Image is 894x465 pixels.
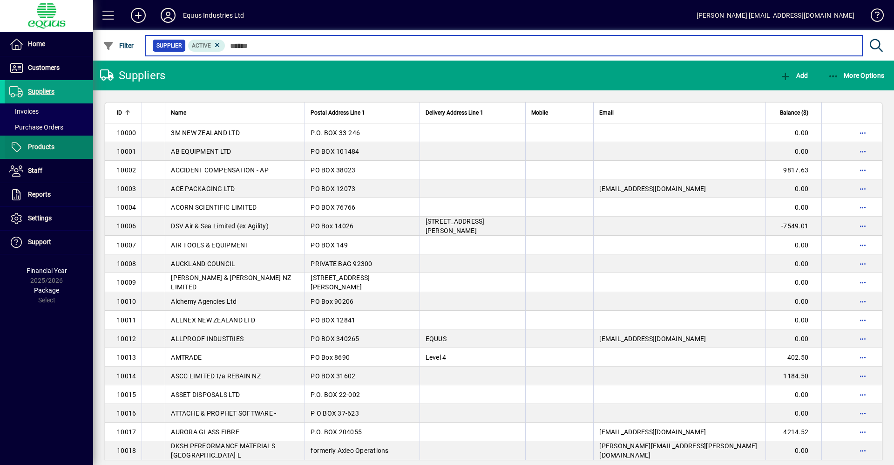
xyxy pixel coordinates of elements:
td: 0.00 [765,236,821,254]
button: More options [855,424,870,439]
button: More options [855,181,870,196]
td: 1184.50 [765,367,821,385]
span: Balance ($) [780,108,808,118]
span: 10011 [117,316,136,324]
td: 0.00 [765,142,821,161]
span: PO BOX 149 [311,241,348,249]
span: 3M NEW ZEALAND LTD [171,129,240,137]
button: More options [855,443,870,458]
a: Home [5,33,93,56]
span: Home [28,40,45,48]
button: More options [855,275,870,290]
td: 9817.63 [765,161,821,179]
span: [STREET_ADDRESS][PERSON_NAME] [311,274,370,291]
span: Customers [28,64,60,71]
span: Package [34,287,59,294]
span: PO BOX 12073 [311,185,355,192]
span: PO Box 8690 [311,354,350,361]
span: Active [192,42,211,49]
span: DSV Air & Sea Limited (ex Agility) [171,222,269,230]
button: Filter [101,37,136,54]
span: P.O. BOX 204055 [311,428,362,436]
span: [PERSON_NAME] & [PERSON_NAME] NZ LIMITED [171,274,291,291]
span: Add [780,72,808,79]
button: More options [855,219,870,233]
span: Suppliers [28,88,54,95]
td: -7549.01 [765,217,821,236]
td: 0.00 [765,385,821,404]
span: 10003 [117,185,136,192]
button: More options [855,163,870,178]
span: PO BOX 38023 [311,166,355,174]
span: ASSET DISPOSALS LTD [171,391,240,398]
span: EQUUS [426,335,447,342]
span: Delivery Address Line 1 [426,108,483,118]
button: More options [855,125,870,140]
span: Level 4 [426,354,447,361]
td: 0.00 [765,179,821,198]
button: More options [855,200,870,215]
span: Email [599,108,614,118]
button: More Options [826,67,887,84]
a: Invoices [5,103,93,119]
div: ID [117,108,136,118]
span: [PERSON_NAME][EMAIL_ADDRESS][PERSON_NAME][DOMAIN_NAME] [599,442,757,459]
button: More options [855,294,870,309]
span: PO BOX 101484 [311,148,359,155]
span: AIR TOOLS & EQUIPMENT [171,241,249,249]
div: Email [599,108,760,118]
span: PO BOX 76766 [311,204,355,211]
td: 402.50 [765,348,821,367]
span: AURORA GLASS FIBRE [171,428,239,436]
span: ASCC LIMITED t/a REBAIN NZ [171,372,261,380]
span: 10018 [117,447,136,454]
span: ALLPROOF INDUSTRIES [171,335,244,342]
td: 0.00 [765,254,821,273]
span: PRIVATE BAG 92300 [311,260,372,267]
span: 10017 [117,428,136,436]
span: P.O. BOX 33-246 [311,129,360,137]
button: Add [778,67,810,84]
button: Add [123,7,153,24]
span: Support [28,238,51,246]
span: 10010 [117,298,136,305]
span: ATTACHE & PROPHET SOFTWARE - [171,410,276,417]
span: 10006 [117,222,136,230]
td: 0.00 [765,311,821,329]
mat-chip: Activation Status: Active [188,40,225,52]
span: PO Box 14026 [311,222,353,230]
span: [EMAIL_ADDRESS][DOMAIN_NAME] [599,185,706,192]
span: 10016 [117,410,136,417]
a: Products [5,136,93,159]
span: PO Box 90206 [311,298,353,305]
span: Reports [28,191,51,198]
div: Balance ($) [772,108,817,118]
button: More options [855,256,870,271]
div: Name [171,108,299,118]
button: More options [855,406,870,421]
div: Suppliers [100,68,165,83]
button: More options [855,313,870,328]
span: Name [171,108,186,118]
span: 10007 [117,241,136,249]
span: Settings [28,214,52,222]
span: 10012 [117,335,136,342]
span: PO BOX 31602 [311,372,355,380]
span: Supplier [156,41,182,50]
span: More Options [828,72,885,79]
span: 10001 [117,148,136,155]
span: Products [28,143,54,150]
a: Knowledge Base [864,2,882,32]
span: DKSH PERFORMANCE MATERIALS [GEOGRAPHIC_DATA] L [171,442,275,459]
td: 0.00 [765,292,821,311]
span: ALLNEX NEW ZEALAND LTD [171,316,255,324]
div: Equus Industries Ltd [183,8,244,23]
button: More options [855,144,870,159]
span: 10014 [117,372,136,380]
span: [STREET_ADDRESS][PERSON_NAME] [426,218,485,234]
span: ACORN SCIENTIFIC LIMITED [171,204,257,211]
span: Postal Address Line 1 [311,108,365,118]
span: Invoices [9,108,39,115]
span: Alchemy Agencies Ltd [171,298,237,305]
span: AB EQUIPMENT LTD [171,148,231,155]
